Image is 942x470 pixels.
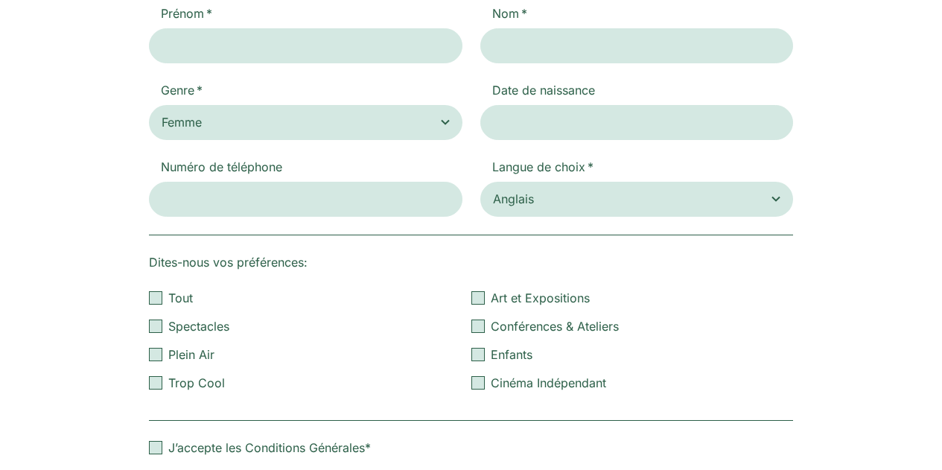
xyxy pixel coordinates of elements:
[493,188,534,209] span: Anglais
[471,374,794,392] label: Cinéma Indépendant
[149,289,471,307] label: Tout
[162,112,450,133] span: Femme
[471,289,794,307] label: Art et Expositions
[471,317,794,335] label: Conférences & Ateliers
[149,158,294,182] label: Numéro de téléphone
[162,112,202,133] span: Femme
[149,374,471,392] label: Trop Cool
[149,346,471,363] label: Plein Air
[480,4,539,28] label: Nom
[149,253,308,289] label: Dites-nous vos préférences:
[149,317,471,335] label: Spectacles
[493,188,781,209] span: Anglais
[480,81,607,105] label: Date de naissance
[471,346,794,363] label: Enfants
[480,158,605,182] label: Langue de choix
[149,81,214,105] label: Genre
[149,4,224,28] label: Prénom
[149,439,793,457] label: J’accepte les Conditions Générales*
